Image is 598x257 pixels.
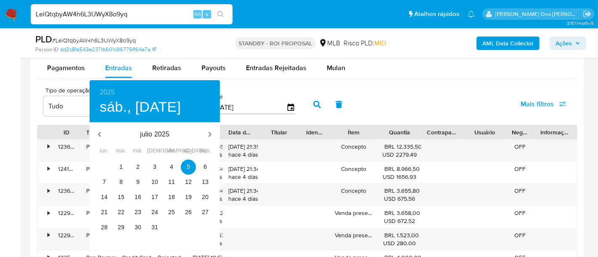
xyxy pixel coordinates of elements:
button: 12 [181,175,196,190]
p: 29 [118,223,124,231]
button: 11 [164,175,179,190]
span: dom. [198,147,213,155]
p: 11 [168,178,175,186]
p: 12 [185,178,192,186]
p: 20 [202,193,209,201]
button: 4 [164,160,179,175]
button: 7 [97,175,112,190]
button: 29 [114,220,129,235]
p: 5 [187,163,190,171]
button: 13 [198,175,213,190]
p: 22 [118,208,124,216]
button: 19 [181,190,196,205]
span: sáb. [181,147,196,155]
span: lun. [97,147,112,155]
button: 1 [114,160,129,175]
p: 4 [170,163,173,171]
button: 24 [147,205,162,220]
p: 31 [151,223,158,231]
button: 18 [164,190,179,205]
button: 2025 [100,87,115,98]
p: julio 2025 [110,129,200,139]
p: 26 [185,208,192,216]
button: 15 [114,190,129,205]
p: 9 [136,178,140,186]
button: 10 [147,175,162,190]
button: 16 [130,190,146,205]
button: 6 [198,160,213,175]
button: 3 [147,160,162,175]
button: 28 [97,220,112,235]
p: 28 [101,223,108,231]
p: 30 [135,223,141,231]
p: 25 [168,208,175,216]
button: 9 [130,175,146,190]
span: [DEMOGRAPHIC_DATA]. [147,147,162,155]
p: 8 [119,178,123,186]
p: 24 [151,208,158,216]
p: 16 [135,193,141,201]
p: 2 [136,163,140,171]
button: sáb., [DATE] [100,98,181,116]
button: 21 [97,205,112,220]
span: mar. [114,147,129,155]
button: 25 [164,205,179,220]
button: 22 [114,205,129,220]
span: vie. [164,147,179,155]
p: 10 [151,178,158,186]
p: 27 [202,208,209,216]
p: 18 [168,193,175,201]
p: 7 [103,178,106,186]
button: 8 [114,175,129,190]
button: 27 [198,205,213,220]
span: mié. [130,147,146,155]
button: 2 [130,160,146,175]
button: 17 [147,190,162,205]
p: 3 [153,163,156,171]
p: 23 [135,208,141,216]
button: 30 [130,220,146,235]
button: 31 [147,220,162,235]
button: 5 [181,160,196,175]
p: 15 [118,193,124,201]
button: 26 [181,205,196,220]
p: 6 [204,163,207,171]
p: 13 [202,178,209,186]
p: 17 [151,193,158,201]
p: 21 [101,208,108,216]
p: 14 [101,193,108,201]
button: 23 [130,205,146,220]
button: 20 [198,190,213,205]
p: 19 [185,193,192,201]
p: 1 [119,163,123,171]
button: 14 [97,190,112,205]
